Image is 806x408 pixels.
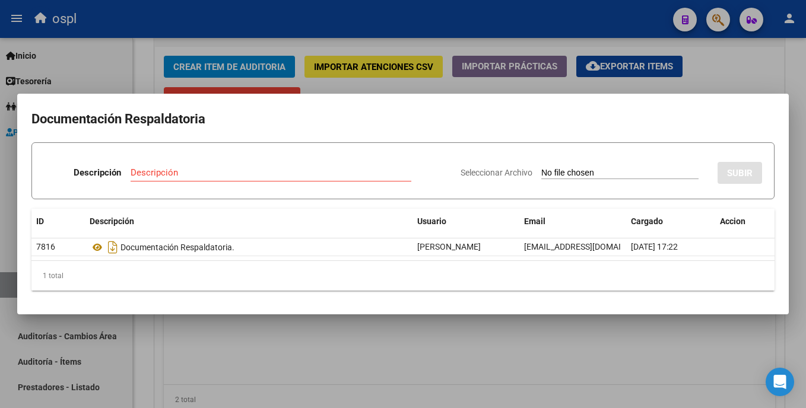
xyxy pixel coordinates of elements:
span: [PERSON_NAME] [417,242,481,251]
datatable-header-cell: Email [519,209,626,234]
span: 7816 [36,242,55,251]
div: Documentación Respaldatoria. [90,238,408,257]
datatable-header-cell: Accion [715,209,775,234]
h2: Documentación Respaldatoria [31,108,775,130]
button: SUBIR [718,162,762,184]
span: Accion [720,216,745,226]
div: 1 total [31,261,775,291]
datatable-header-cell: ID [31,209,85,234]
datatable-header-cell: Cargado [626,209,715,234]
span: Cargado [631,216,663,226]
datatable-header-cell: Usuario [412,209,519,234]
span: SUBIR [727,168,753,179]
i: Descargar documento [105,238,120,257]
span: Descripción [90,216,134,226]
span: [EMAIL_ADDRESS][DOMAIN_NAME] [524,242,656,251]
span: ID [36,216,44,226]
span: Email [524,216,545,226]
span: Usuario [417,216,446,226]
div: Open Intercom Messenger [766,368,794,396]
datatable-header-cell: Descripción [85,209,412,234]
p: Descripción [74,166,121,180]
span: [DATE] 17:22 [631,242,678,251]
span: Seleccionar Archivo [461,168,532,177]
